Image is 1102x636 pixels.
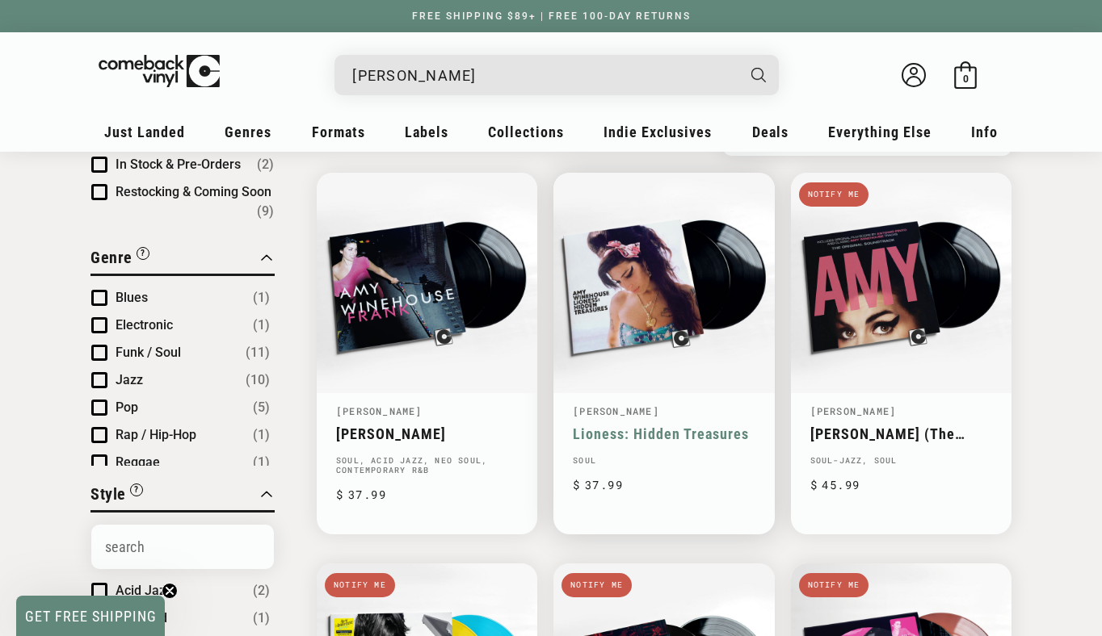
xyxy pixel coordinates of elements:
[90,484,126,504] span: Style
[90,248,132,267] span: Genre
[116,184,271,199] span: Restocking & Coming Soon
[90,482,143,510] button: Filter by Style
[90,245,149,274] button: Filter by Genre
[253,609,270,628] span: Number of products: (1)
[116,157,241,172] span: In Stock & Pre-Orders
[334,55,779,95] div: Search
[253,316,270,335] span: Number of products: (1)
[162,583,178,599] button: Close teaser
[828,123,932,140] span: Everything Else
[116,290,148,305] span: Blues
[336,404,423,417] a: [PERSON_NAME]
[604,123,712,140] span: Indie Exclusives
[810,404,897,417] a: [PERSON_NAME]
[396,10,707,22] a: FREE SHIPPING $89+ | FREE 100-DAY RETURNS
[257,155,274,174] span: Number of products: (2)
[253,288,270,308] span: Number of products: (1)
[488,123,564,140] span: Collections
[253,453,270,472] span: Number of products: (1)
[116,317,173,333] span: Electronic
[16,596,165,636] div: GET FREE SHIPPINGClose teaser
[25,608,157,625] span: GET FREE SHIPPING
[116,427,196,442] span: Rap / Hip-Hop
[116,345,181,360] span: Funk / Soul
[312,123,365,140] span: Formats
[257,202,274,221] span: Number of products: (9)
[573,425,755,442] a: Lioness: Hidden Treasures
[738,55,781,95] button: Search
[246,370,270,390] span: Number of products: (10)
[104,123,185,140] span: Just Landed
[116,372,143,387] span: Jazz
[116,400,138,415] span: Pop
[225,123,271,140] span: Genres
[91,525,274,569] input: Search Options
[116,583,172,598] span: Acid Jazz
[253,425,270,445] span: Number of products: (1)
[963,73,969,85] span: 0
[116,454,160,470] span: Reggae
[253,581,270,600] span: Number of products: (2)
[752,123,789,140] span: Deals
[352,59,735,92] input: When autocomplete results are available use up and down arrows to review and enter to select
[573,404,659,417] a: [PERSON_NAME]
[336,425,518,442] a: [PERSON_NAME]
[810,425,992,442] a: [PERSON_NAME] (The Original Soundtrack)
[405,123,448,140] span: Labels
[971,123,998,140] span: Info
[246,343,270,362] span: Number of products: (11)
[253,398,270,417] span: Number of products: (5)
